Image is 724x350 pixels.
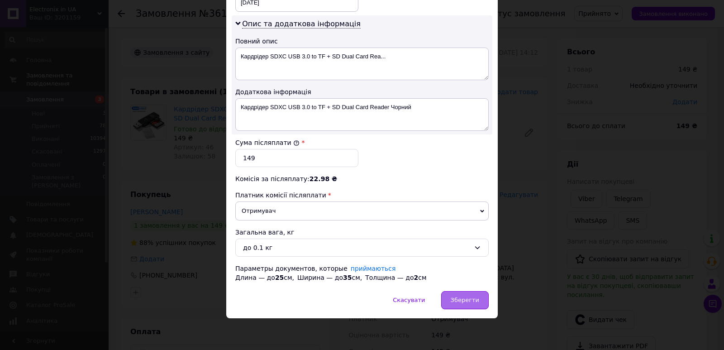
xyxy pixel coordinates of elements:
span: Скасувати [393,297,425,303]
div: Комісія за післяплату: [235,174,489,183]
div: Додаткова інформація [235,87,489,96]
div: Параметры документов, которые Длина — до см, Ширина — до см, Толщина — до см [235,264,489,282]
span: Зберегти [451,297,479,303]
label: Сума післяплати [235,139,300,146]
span: 2 [414,274,418,281]
div: Загальна вага, кг [235,228,489,237]
textarea: Кардрідер SDXC USB 3.0 to TF + SD Dual Card Rea... [235,48,489,80]
textarea: Кардрідер SDXC USB 3.0 to TF + SD Dual Card Reader Чорний [235,98,489,131]
div: до 0.1 кг [243,243,470,253]
span: 22.98 ₴ [310,175,337,182]
span: Отримувач [235,201,489,221]
span: Опис та додаткова інформація [242,19,361,29]
span: 25 [275,274,284,281]
span: Платник комісії післяплати [235,192,326,199]
a: приймаються [351,265,396,272]
span: 35 [343,274,352,281]
div: Повний опис [235,37,489,46]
